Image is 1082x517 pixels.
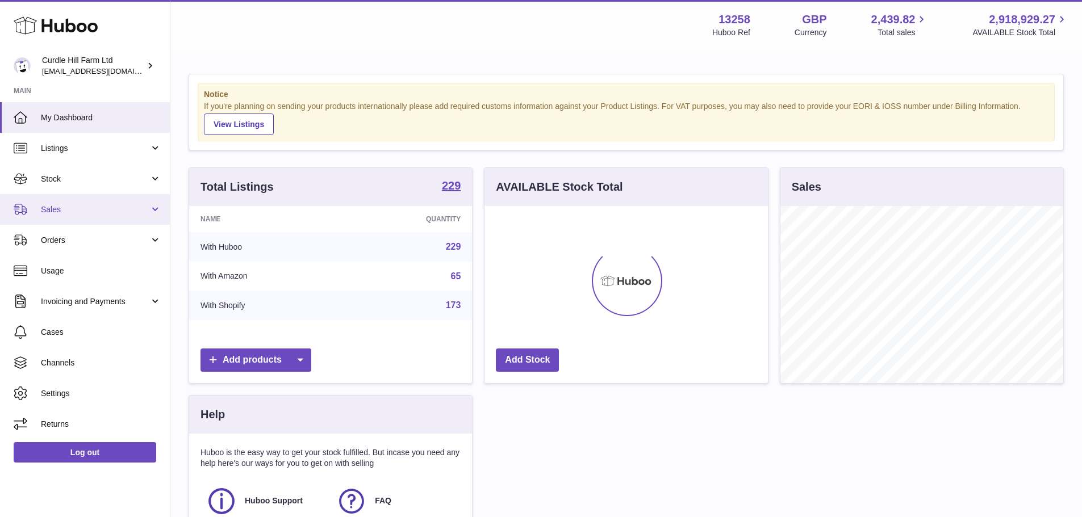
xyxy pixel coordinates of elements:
a: Log out [14,442,156,463]
a: FAQ [336,486,455,516]
span: AVAILABLE Stock Total [972,27,1068,38]
strong: Notice [204,89,1048,100]
td: With Amazon [189,262,344,291]
div: If you're planning on sending your products internationally please add required customs informati... [204,101,1048,135]
h3: AVAILABLE Stock Total [496,179,623,195]
td: With Huboo [189,232,344,262]
td: With Shopify [189,291,344,320]
div: Currency [795,27,827,38]
span: Usage [41,266,161,276]
a: Add products [200,348,311,372]
span: Settings [41,388,161,399]
a: 65 [451,271,461,281]
span: Listings [41,143,149,154]
h3: Help [200,407,225,422]
strong: 229 [442,180,461,191]
a: 2,918,929.27 AVAILABLE Stock Total [972,12,1068,38]
h3: Total Listings [200,179,274,195]
a: 2,439.82 Total sales [871,12,929,38]
span: Huboo Support [245,495,303,506]
span: Cases [41,327,161,338]
span: FAQ [375,495,391,506]
span: Orders [41,235,149,246]
a: Add Stock [496,348,559,372]
span: Channels [41,358,161,368]
a: Huboo Support [206,486,325,516]
span: Sales [41,204,149,215]
h3: Sales [792,179,821,195]
span: [EMAIL_ADDRESS][DOMAIN_NAME] [42,66,167,75]
span: Invoicing and Payments [41,296,149,307]
span: 2,918,929.27 [989,12,1055,27]
th: Quantity [344,206,473,232]
span: My Dashboard [41,112,161,123]
p: Huboo is the easy way to get your stock fulfilled. But incase you need any help here's our ways f... [200,447,461,469]
img: internalAdmin-13258@internal.huboo.com [14,57,31,74]
th: Name [189,206,344,232]
div: Curdle Hill Farm Ltd [42,55,144,77]
strong: GBP [802,12,826,27]
a: 173 [446,300,461,310]
span: 2,439.82 [871,12,916,27]
div: Huboo Ref [712,27,750,38]
span: Total sales [878,27,928,38]
span: Stock [41,174,149,184]
a: 229 [446,242,461,251]
strong: 13258 [718,12,750,27]
a: View Listings [204,114,274,135]
span: Returns [41,419,161,430]
a: 229 [442,180,461,194]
